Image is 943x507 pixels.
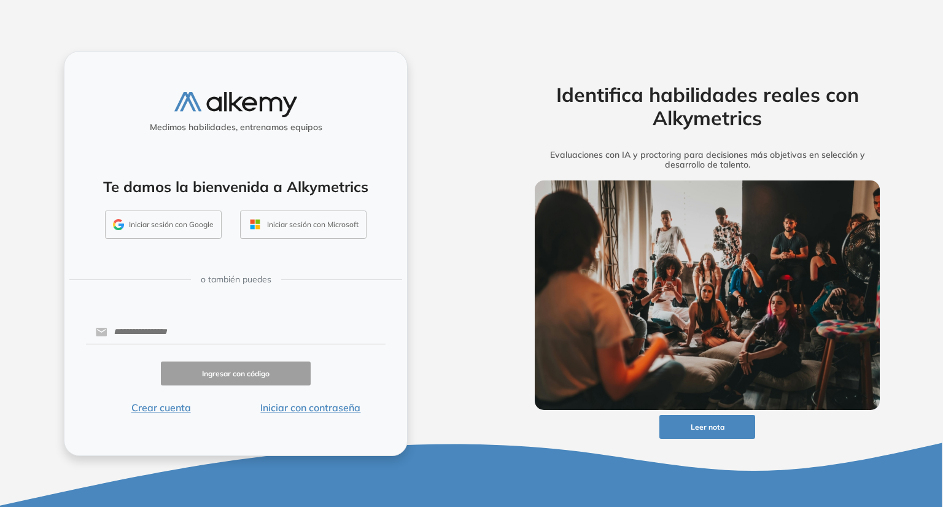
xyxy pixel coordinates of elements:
button: Iniciar sesión con Microsoft [240,211,367,239]
button: Ingresar con código [161,362,311,385]
h2: Identifica habilidades reales con Alkymetrics [516,83,899,130]
button: Iniciar con contraseña [236,400,386,415]
button: Leer nota [659,415,755,439]
button: Iniciar sesión con Google [105,211,222,239]
h4: Te damos la bienvenida a Alkymetrics [80,178,391,196]
span: o también puedes [201,273,271,286]
h5: Medimos habilidades, entrenamos equipos [69,122,402,133]
img: img-more-info [535,180,880,410]
img: OUTLOOK_ICON [248,217,262,231]
img: logo-alkemy [174,92,297,117]
img: GMAIL_ICON [113,219,124,230]
button: Crear cuenta [86,400,236,415]
h5: Evaluaciones con IA y proctoring para decisiones más objetivas en selección y desarrollo de talento. [516,150,899,171]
